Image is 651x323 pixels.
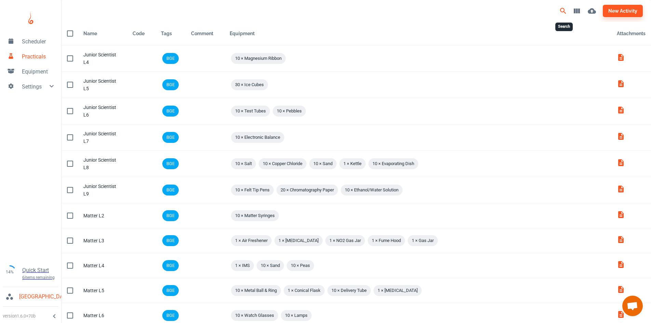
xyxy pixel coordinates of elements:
[273,108,306,115] span: 10 × Pebbles
[617,29,646,38] div: Attachments
[617,214,625,220] a: Matter_Technician_Guide_2022.pdf
[231,187,274,193] span: 10 × Felt Tip Pens
[162,81,179,88] span: BGE
[617,83,625,89] a: Kitlist_aS04Ohg.pdf
[276,187,338,193] span: 20 × Chromatography Paper
[231,134,284,141] span: 10 × Electronic Balance
[231,312,278,319] span: 10 × Watch Glasses
[231,262,254,269] span: 1 × IMS
[617,314,625,320] a: Matter_Technician_Guide_2022_iVQ7cjS.pdf
[603,5,643,17] button: new activity
[341,187,403,193] span: 10 × Ethanol/Water Solution
[408,237,438,244] span: 1 × Gas Jar
[83,212,122,219] div: Matter L2
[617,189,625,194] a: Kitlist_P4rB0Mc.pdf
[83,183,122,198] div: Junior Scientist L9
[162,187,179,193] span: BGE
[556,4,570,18] button: Search
[617,136,625,142] a: Kitlist_VXTXysl.pdf
[162,262,179,269] span: BGE
[231,108,270,115] span: 10 × Test Tubes
[133,29,145,38] div: Code
[83,104,122,119] div: Junior Scientist L6
[231,81,268,88] span: 30 × Ice Cubes
[162,160,179,167] span: BGE
[284,287,325,294] span: 1 × Conical Flask
[231,237,272,244] span: 1 × Air Freshener
[555,23,573,31] div: Search
[83,77,122,92] div: Junior Scientist L5
[231,55,286,62] span: 10 × Magnesium Ribbon
[617,162,625,168] a: Kitlist_WUvrMEM.pdf
[231,212,279,219] span: 10 × Matter Syringes
[230,29,606,38] div: Equipment
[83,262,122,269] div: Matter L4
[81,27,100,40] button: Sort
[309,160,337,167] span: 10 × Sand
[162,237,179,244] span: BGE
[162,287,179,294] span: BGE
[368,237,405,244] span: 1 × Fume Hood
[617,289,625,295] a: Matter_Technician_Guide_2022_8iyV89h.pdf
[259,160,307,167] span: 10 × Copper Chloride
[83,312,122,319] div: Matter L6
[83,156,122,171] div: Junior Scientist L8
[584,3,600,19] button: Bulk upload
[162,134,179,141] span: BGE
[617,264,625,270] a: Matter_Technician_Guide_2022_yc98Kd5.pdf
[161,29,180,38] div: Tags
[287,262,314,269] span: 10 × Peas
[231,160,256,167] span: 10 × Salt
[617,110,625,115] a: Kitlist_hOptYB8.pdf
[257,262,284,269] span: 10 × Sand
[83,287,122,294] div: Matter L5
[617,57,625,63] a: Kitlist_FCnXutu.pdf
[274,237,323,244] span: 1 × [MEDICAL_DATA]
[83,51,122,66] div: Junior Scientist L4
[374,287,422,294] span: 1 × [MEDICAL_DATA]
[191,29,213,38] div: Comment
[327,287,371,294] span: 10 × Delivery Tube
[570,4,584,18] button: View Columns
[325,237,365,244] span: 1 × NO2 Gas Jar
[162,108,179,115] span: BGE
[339,160,366,167] span: 1 × Kettle
[130,27,147,40] button: Sort
[162,312,179,319] span: BGE
[83,237,122,244] div: Matter L3
[162,212,179,219] span: BGE
[188,27,216,40] button: Sort
[622,296,643,316] a: Open chat
[162,55,179,62] span: BGE
[83,130,122,145] div: Junior Scientist L7
[368,160,418,167] span: 10 × Evaporating Dish
[617,239,625,245] a: Matter_Technician_Guide_2022_wLtJOKg.pdf
[231,287,281,294] span: 10 × Metal Ball & Ring
[83,29,97,38] div: Name
[281,312,312,319] span: 10 × Lamps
